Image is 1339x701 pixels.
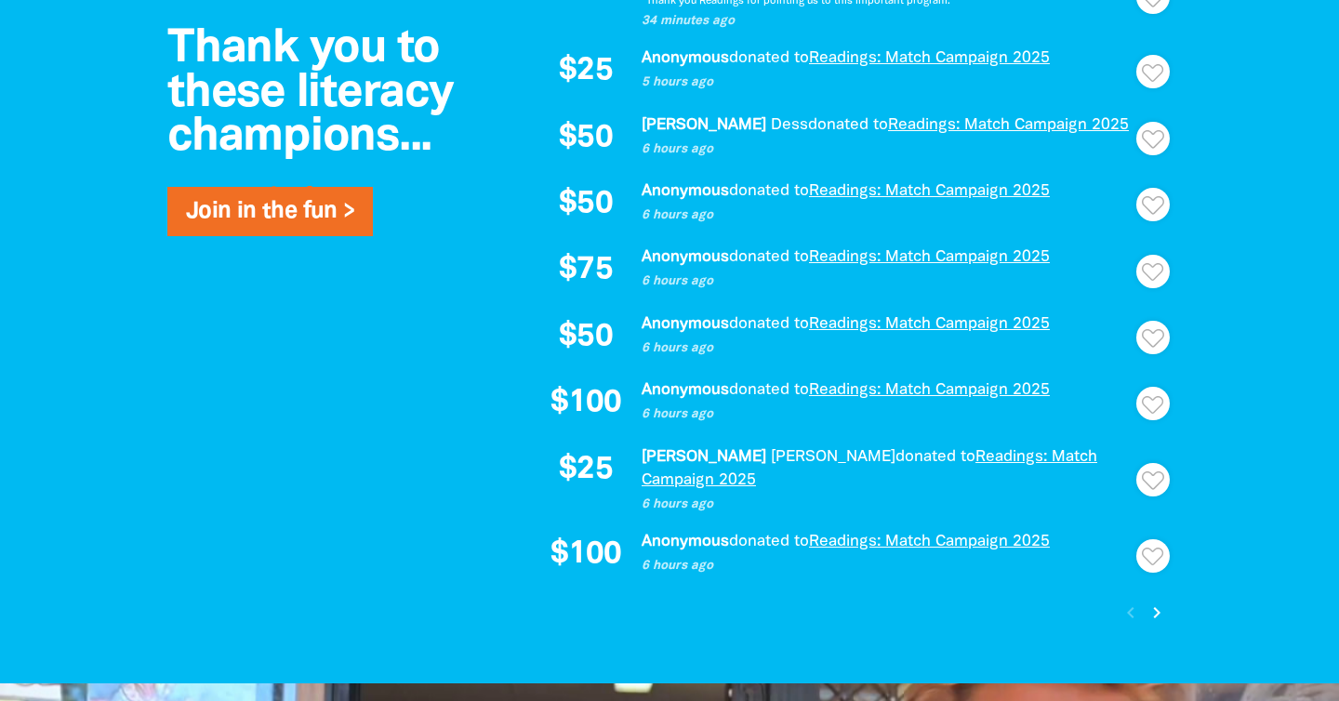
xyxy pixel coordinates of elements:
p: 6 hours ago [642,272,1130,291]
span: $75 [559,255,612,286]
p: 34 minutes ago [642,12,1130,31]
span: donated to [729,184,809,198]
em: Anonymous [642,383,729,397]
span: $100 [550,539,622,571]
em: [PERSON_NAME] [771,450,895,464]
span: donated to [808,118,888,132]
span: $50 [559,322,612,353]
em: Anonymous [642,250,729,264]
em: Anonymous [642,184,729,198]
span: donated to [729,250,809,264]
span: donated to [729,317,809,331]
em: [PERSON_NAME] [642,118,766,132]
span: $25 [559,455,612,486]
a: Readings: Match Campaign 2025 [888,118,1129,132]
span: donated to [729,51,809,65]
span: $25 [559,56,612,87]
em: Anonymous [642,51,729,65]
span: $50 [559,123,612,154]
a: Readings: Match Campaign 2025 [809,317,1050,331]
a: Readings: Match Campaign 2025 [809,51,1050,65]
span: Thank you to these literacy champions... [167,28,453,159]
a: Readings: Match Campaign 2025 [809,535,1050,549]
em: Anonymous [642,317,729,331]
p: 6 hours ago [642,496,1130,514]
p: 6 hours ago [642,140,1130,159]
em: Anonymous [642,535,729,549]
a: Readings: Match Campaign 2025 [809,383,1050,397]
p: 6 hours ago [642,339,1130,358]
em: Dess [771,118,808,132]
p: 6 hours ago [642,206,1130,225]
a: Readings: Match Campaign 2025 [809,250,1050,264]
span: donated to [729,535,809,549]
span: $50 [559,189,612,220]
a: Join in the fun > [186,201,354,222]
em: [PERSON_NAME] [642,450,766,464]
p: 5 hours ago [642,73,1130,92]
p: 6 hours ago [642,405,1130,424]
span: $100 [550,388,622,419]
p: 6 hours ago [642,557,1130,575]
span: donated to [895,450,975,464]
span: donated to [729,383,809,397]
i: chevron_right [1146,602,1168,624]
a: Readings: Match Campaign 2025 [809,184,1050,198]
button: Next page [1144,600,1169,625]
